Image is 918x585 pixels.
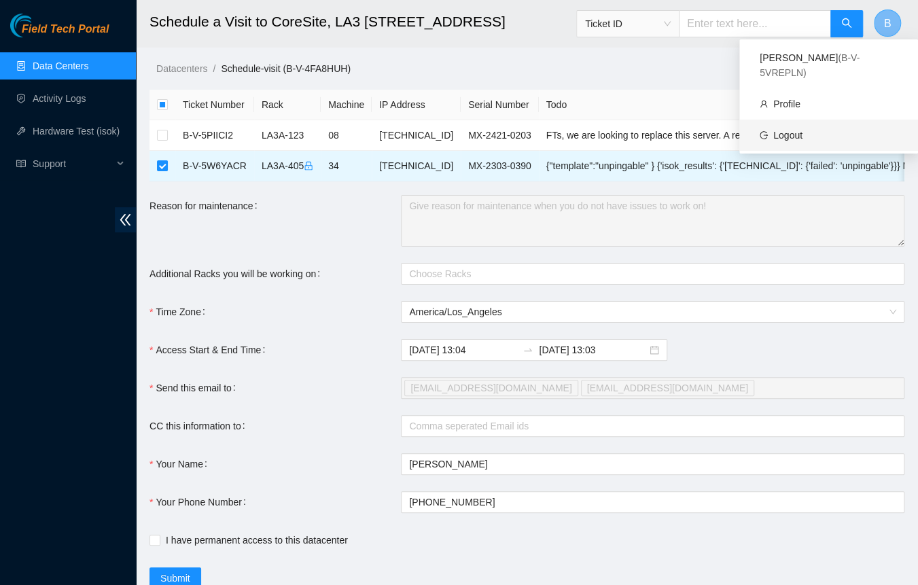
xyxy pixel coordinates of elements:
[372,151,461,181] td: [TECHNICAL_ID]
[461,120,539,151] td: MX-2421-0203
[149,491,251,513] label: Your Phone Number
[33,126,120,137] a: Hardware Test (isok)
[10,14,69,37] img: Akamai Technologies
[304,161,313,171] span: lock
[372,120,461,151] td: [TECHNICAL_ID]
[404,380,578,396] span: jportill@akamai.com
[523,344,533,355] span: to
[581,380,754,396] span: jlopez@akamai.com
[523,344,533,355] span: swap-right
[587,380,748,395] span: [EMAIL_ADDRESS][DOMAIN_NAME]
[149,453,213,475] label: Your Name
[585,14,671,34] span: Ticket ID
[321,151,372,181] td: 34
[160,533,353,548] span: I have permanent access to this datacenter
[461,151,539,181] td: MX-2303-0390
[175,90,254,120] th: Ticket Number
[321,90,372,120] th: Machine
[401,453,904,475] input: Your Name
[884,15,891,32] span: B
[409,418,412,434] input: CC this information to
[757,380,760,396] input: Send this email to
[213,63,215,74] span: /
[10,24,109,42] a: Akamai TechnologiesField Tech Portal
[175,151,254,181] td: B-V-5W6YACR
[22,23,109,36] span: Field Tech Portal
[149,195,262,217] label: Reason for maintenance
[33,60,88,71] a: Data Centers
[760,50,898,80] div: [PERSON_NAME]
[254,151,321,181] td: LA3A-405
[874,10,901,37] button: B
[773,99,800,109] a: Profile
[841,18,852,31] span: search
[175,120,254,151] td: B-V-5PIICI2
[156,63,207,74] a: Datacenters
[149,301,211,323] label: Time Zone
[401,195,904,247] textarea: Reason for maintenance
[830,10,863,37] button: search
[773,130,802,141] a: Logout
[221,63,351,74] a: Schedule-visit (B-V-4FA8HUH)
[409,342,517,357] input: Access Start & End Time
[149,339,270,361] label: Access Start & End Time
[254,120,321,151] td: LA3A-123
[115,207,136,232] span: double-left
[372,90,461,120] th: IP Address
[149,377,241,399] label: Send this email to
[401,491,904,513] input: Your Phone Number
[33,150,113,177] span: Support
[410,380,571,395] span: [EMAIL_ADDRESS][DOMAIN_NAME]
[149,415,251,437] label: CC this information to
[539,342,647,357] input: End date
[461,90,539,120] th: Serial Number
[16,159,26,169] span: read
[409,302,896,322] span: America/Los_Angeles
[149,263,325,285] label: Additional Racks you will be working on
[321,120,372,151] td: 08
[679,10,831,37] input: Enter text here...
[33,93,86,104] a: Activity Logs
[254,90,321,120] th: Rack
